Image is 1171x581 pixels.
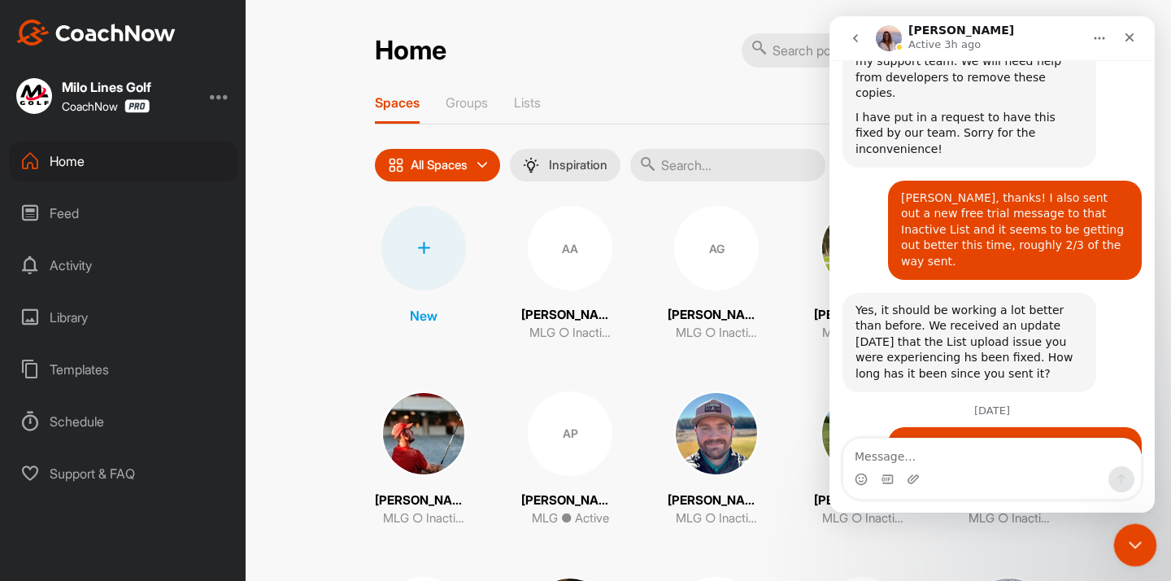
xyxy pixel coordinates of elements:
[16,78,52,114] img: square_b38dec1ae35dc308c2712f6139ae126d.jpg
[821,391,905,476] img: square_918dccc974e159dd9432438576c5aa0f.jpg
[9,245,238,286] div: Activity
[410,306,437,325] p: New
[528,206,612,290] div: AA
[383,509,464,528] p: MLG ○ Inactive
[375,35,446,67] h2: Home
[674,391,759,476] img: square_46ed3f991052913d427535f828a5094e.jpg
[814,391,912,528] a: [PERSON_NAME]MLG ○ Inactive
[814,206,912,343] a: [PERSON_NAME]MLG ○ Inactive
[529,324,611,343] p: MLG ○ Inactive
[521,391,619,528] a: AP[PERSON_NAME]MLG ● Active
[528,391,612,476] div: AP
[9,453,238,494] div: Support & FAQ
[13,411,312,539] div: Milo says…
[514,94,541,111] p: Lists
[822,509,903,528] p: MLG ○ Inactive
[668,206,765,343] a: AG[PERSON_NAME]MLG ○ Inactive
[77,456,90,470] button: Upload attachment
[279,450,305,476] button: Send a message…
[674,206,759,290] div: AG
[676,324,757,343] p: MLG ○ Inactive
[532,509,609,528] p: MLG ● Active
[742,33,1010,68] input: Search posts, people or spaces...
[51,456,64,470] button: Gif picker
[124,99,150,113] img: CoachNow Pro
[814,306,912,325] p: [PERSON_NAME]
[9,349,238,390] div: Templates
[668,306,765,325] p: [PERSON_NAME]
[16,20,176,46] img: CoachNow
[821,206,905,290] img: square_fa325fd039c596bf5c790cd49765e918.jpg
[25,456,38,470] button: Emoji picker
[9,297,238,338] div: Library
[521,491,619,510] p: [PERSON_NAME]
[523,157,539,173] img: menuIcon
[375,94,420,111] p: Spaces
[1114,524,1157,567] iframe: Intercom live chat
[375,391,472,528] a: [PERSON_NAME]MLG ○ Inactive
[668,491,765,510] p: [PERSON_NAME]
[59,411,312,526] div: It sent to everyone within a few hours, so all good! When time allows, can I get an up to date li...
[9,401,238,442] div: Schedule
[668,391,765,528] a: [PERSON_NAME]MLG ○ Inactive
[72,421,299,517] div: It sent to everyone within a few hours, so all good! When time allows, can I get an up to date li...
[388,157,404,173] img: icon
[411,159,468,172] p: All Spaces
[14,422,311,450] textarea: Message…
[9,141,238,181] div: Home
[521,206,619,343] a: AA[PERSON_NAME]MLG ○ Inactive
[829,16,1155,513] iframe: Intercom live chat
[62,81,151,94] div: Milo Lines Golf
[381,391,466,476] img: square_d199ff021b30eb92864c37750fcdeff8.jpg
[9,193,238,234] div: Feed
[446,94,488,111] p: Groups
[62,99,150,113] div: CoachNow
[969,509,1050,528] p: MLG ○ Inactive
[549,159,607,172] p: Inspiration
[521,306,619,325] p: [PERSON_NAME]
[676,509,757,528] p: MLG ○ Inactive
[375,491,472,510] p: [PERSON_NAME]
[630,149,825,181] input: Search...
[814,491,912,510] p: [PERSON_NAME]
[822,324,903,343] p: MLG ○ Inactive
